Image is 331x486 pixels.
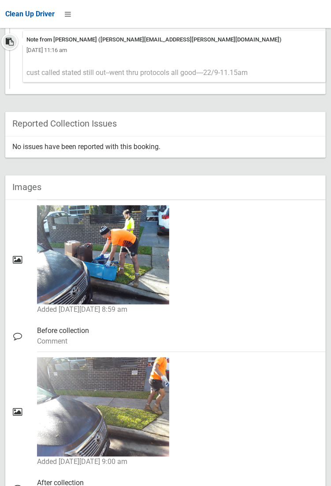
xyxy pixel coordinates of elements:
span: cust called stated still out--went thru protocols all good----22/9-11.15am [26,68,248,77]
div: Note from [PERSON_NAME] ([PERSON_NAME][EMAIL_ADDRESS][PERSON_NAME][DOMAIN_NAME]) [26,34,322,45]
a: Clean Up Driver [5,7,55,21]
div: Before collection [37,321,319,352]
div: No issues have been reported with this booking. [12,137,160,158]
small: Added [DATE][DATE] 9:00 am [37,457,319,467]
small: Comment [37,336,319,347]
small: Added [DATE][DATE] 8:59 am [37,305,319,315]
img: 2025-06-1608.59.453426994481581106791.jpg [37,206,169,305]
header: Images [5,179,48,196]
span: Clean Up Driver [5,10,55,18]
header: Reported Collection Issues [5,116,124,133]
img: 2025-06-1608.59.52886172758395364501.jpg [37,358,169,457]
div: [DATE] 11:16 am [26,45,322,56]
